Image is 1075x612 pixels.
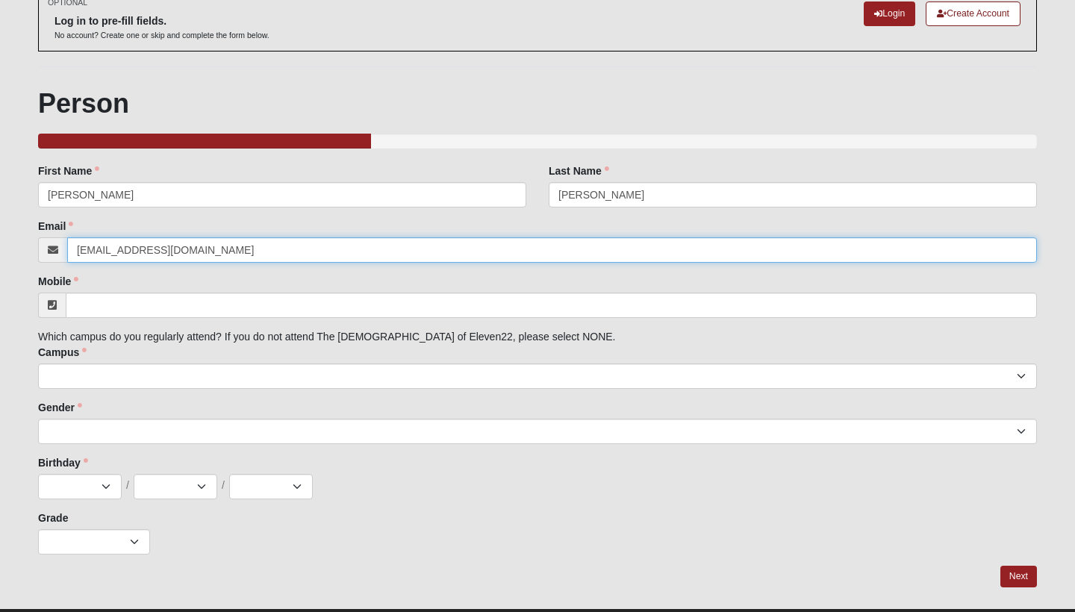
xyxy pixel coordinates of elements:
[1000,566,1037,587] a: Next
[549,163,609,178] label: Last Name
[38,510,68,525] label: Grade
[54,30,269,41] p: No account? Create one or skip and complete the form below.
[222,478,225,494] span: /
[926,1,1021,26] a: Create Account
[864,1,915,26] a: Login
[126,478,129,494] span: /
[38,455,88,470] label: Birthday
[38,345,87,360] label: Campus
[54,15,269,28] h6: Log in to pre-fill fields.
[38,163,1037,555] div: Which campus do you regularly attend? If you do not attend The [DEMOGRAPHIC_DATA] of Eleven22, pl...
[38,163,99,178] label: First Name
[38,219,73,234] label: Email
[38,400,82,415] label: Gender
[38,274,78,289] label: Mobile
[38,87,1037,119] h1: Person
